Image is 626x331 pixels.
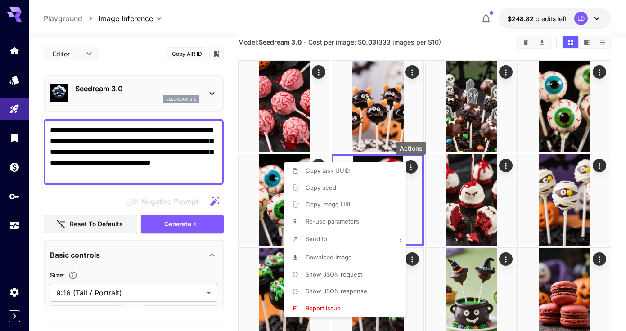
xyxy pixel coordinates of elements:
span: Re-use parameters [306,218,359,225]
span: Download Image [306,254,352,261]
span: Report issue [306,304,341,312]
span: Copy image URL [306,201,352,208]
span: Show JSON response [306,287,367,295]
div: Actions [396,142,426,155]
span: Send to [306,235,327,242]
span: Copy seed [306,184,336,191]
span: Copy task UUID [306,167,350,174]
span: Show JSON request [306,271,362,278]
